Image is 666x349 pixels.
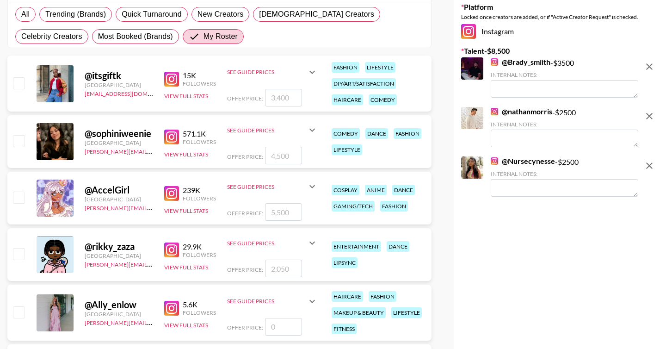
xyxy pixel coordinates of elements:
[380,201,408,212] div: fashion
[265,147,302,164] input: 4,500
[332,62,359,73] div: fashion
[85,259,265,268] a: [PERSON_NAME][EMAIL_ADDRESS][PERSON_NAME][DOMAIN_NAME]
[21,31,82,42] span: Celebrity Creators
[332,128,360,139] div: comedy
[332,324,357,334] div: fitness
[640,107,659,125] button: remove
[491,170,638,177] div: Internal Notes:
[183,129,216,138] div: 571.1K
[85,241,153,252] div: @ rikky_zaza
[332,241,381,252] div: entertainment
[332,307,386,318] div: makeup & beauty
[332,257,358,268] div: lipsync
[85,184,153,196] div: @ AccelGirl
[640,57,659,76] button: remove
[394,128,421,139] div: fashion
[332,94,363,105] div: haircare
[227,232,318,254] div: See Guide Prices
[85,252,153,259] div: [GEOGRAPHIC_DATA]
[203,31,238,42] span: My Roster
[491,71,638,78] div: Internal Notes:
[85,81,153,88] div: [GEOGRAPHIC_DATA]
[227,69,307,75] div: See Guide Prices
[391,307,422,318] div: lifestyle
[227,210,263,217] span: Offer Price:
[183,242,216,251] div: 29.9K
[85,146,265,155] a: [PERSON_NAME][EMAIL_ADDRESS][PERSON_NAME][DOMAIN_NAME]
[164,130,179,144] img: Instagram
[365,128,388,139] div: dance
[85,299,153,311] div: @ Ally_enlow
[164,72,179,87] img: Instagram
[461,46,659,56] label: Talent - $ 8,500
[387,241,409,252] div: dance
[491,156,555,166] a: @Nursecynesse
[183,138,216,145] div: Followers
[365,185,387,195] div: anime
[183,309,216,316] div: Followers
[227,183,307,190] div: See Guide Prices
[21,9,30,20] span: All
[369,291,396,302] div: fashion
[491,156,638,197] div: - $ 2500
[491,108,498,115] img: Instagram
[164,264,208,271] button: View Full Stats
[227,298,307,305] div: See Guide Prices
[365,62,395,73] div: lifestyle
[640,156,659,175] button: remove
[227,324,263,331] span: Offer Price:
[265,203,302,221] input: 5,500
[164,186,179,201] img: Instagram
[85,128,153,139] div: @ sophiniweenie
[332,78,396,89] div: diy/art/satisfaction
[491,107,638,147] div: - $ 2500
[227,95,263,102] span: Offer Price:
[461,24,476,39] img: Instagram
[164,207,208,214] button: View Full Stats
[85,139,153,146] div: [GEOGRAPHIC_DATA]
[259,9,374,20] span: [DEMOGRAPHIC_DATA] Creators
[265,89,302,106] input: 3,400
[227,61,318,83] div: See Guide Prices
[183,195,216,202] div: Followers
[461,24,659,39] div: Instagram
[392,185,415,195] div: dance
[183,251,216,258] div: Followers
[85,70,153,81] div: @ itsgiftk
[85,318,265,326] a: [PERSON_NAME][EMAIL_ADDRESS][PERSON_NAME][DOMAIN_NAME]
[332,185,359,195] div: cosplay
[85,203,265,212] a: [PERSON_NAME][EMAIL_ADDRESS][PERSON_NAME][DOMAIN_NAME]
[122,9,182,20] span: Quick Turnaround
[227,119,318,141] div: See Guide Prices
[332,291,363,302] div: haircare
[164,301,179,316] img: Instagram
[227,153,263,160] span: Offer Price:
[491,107,552,116] a: @nathanmorris
[98,31,173,42] span: Most Booked (Brands)
[491,57,550,67] a: @Brady_smiith
[461,2,659,12] label: Platform
[227,127,307,134] div: See Guide Prices
[332,201,375,212] div: gaming/tech
[227,290,318,312] div: See Guide Prices
[183,71,216,80] div: 15K
[85,196,153,203] div: [GEOGRAPHIC_DATA]
[197,9,244,20] span: New Creators
[227,240,307,247] div: See Guide Prices
[491,157,498,165] img: Instagram
[183,300,216,309] div: 5.6K
[265,318,302,336] input: 0
[183,186,216,195] div: 239K
[369,94,397,105] div: comedy
[183,80,216,87] div: Followers
[227,266,263,273] span: Offer Price:
[491,57,638,98] div: - $ 3500
[227,175,318,198] div: See Guide Prices
[85,88,178,97] a: [EMAIL_ADDRESS][DOMAIN_NAME]
[164,151,208,158] button: View Full Stats
[461,13,659,20] div: Locked once creators are added, or if "Active Creator Request" is checked.
[332,144,362,155] div: lifestyle
[491,121,638,128] div: Internal Notes:
[85,311,153,318] div: [GEOGRAPHIC_DATA]
[491,58,498,66] img: Instagram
